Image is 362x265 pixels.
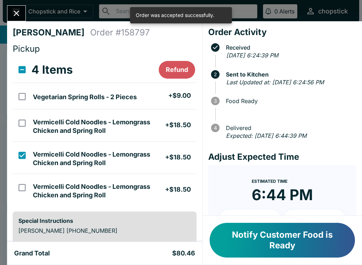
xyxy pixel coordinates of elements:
[14,249,50,258] h5: Grand Total
[33,150,165,167] h5: Vermicelli Cold Noodles - Lemongrass Chicken and Spring Roll
[208,27,356,38] h4: Order Activity
[18,217,191,224] h6: Special Instructions
[165,121,191,129] h5: + $18.50
[208,152,356,162] h4: Adjust Expected Time
[226,132,306,139] em: Expected: [DATE] 6:44:39 PM
[210,223,355,258] button: Notify Customer Food is Ready
[220,210,281,227] button: + 10
[284,210,345,227] button: + 20
[159,61,195,79] button: Refund
[33,118,165,135] h5: Vermicelli Cold Noodles - Lemongrass Chicken and Spring Roll
[136,9,214,21] div: Order was accepted successfully.
[222,125,356,131] span: Delivered
[13,57,197,206] table: orders table
[165,185,191,194] h5: + $18.50
[18,227,191,234] p: [PERSON_NAME] [PHONE_NUMBER]
[214,125,217,131] text: 4
[90,27,150,38] h4: Order # 158797
[31,63,73,77] h3: 4 Items
[7,6,25,21] button: Close
[214,72,217,77] text: 2
[33,93,137,101] h5: Vegetarian Spring Rolls - 2 Pieces
[222,71,356,78] span: Sent to Kitchen
[33,182,165,199] h5: Vermicelli Cold Noodles - Lemongrass Chicken and Spring Roll
[226,79,324,86] em: Last Updated at: [DATE] 6:24:56 PM
[222,44,356,51] span: Received
[214,98,217,104] text: 3
[168,91,191,100] h5: + $9.00
[252,186,313,204] time: 6:44 PM
[222,98,356,104] span: Food Ready
[226,52,278,59] em: [DATE] 6:24:39 PM
[165,153,191,162] h5: + $18.50
[252,179,287,184] span: Estimated Time
[172,249,195,258] h5: $80.46
[13,44,40,54] span: Pickup
[13,27,90,38] h4: [PERSON_NAME]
